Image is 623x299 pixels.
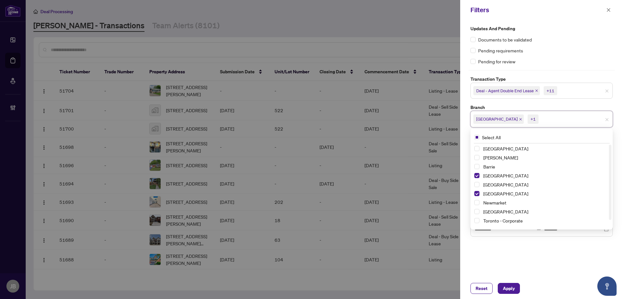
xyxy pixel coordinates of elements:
span: Deal - Agent Double End Lease [476,87,534,94]
span: Select Richmond Hill [474,146,479,151]
span: Apply [503,283,515,294]
button: Apply [498,283,520,294]
div: +11 [547,87,554,94]
span: Toronto - [PERSON_NAME] [483,227,537,232]
span: Select Toronto - Corporate [474,218,479,223]
span: [PERSON_NAME] [483,155,518,160]
span: Ottawa [481,208,609,215]
span: [GEOGRAPHIC_DATA] [476,116,518,122]
span: Reset [476,283,487,294]
span: [GEOGRAPHIC_DATA] [483,191,528,196]
span: Durham [481,181,609,188]
span: Select Vaughan [474,155,479,160]
div: +1 [531,116,536,122]
button: Reset [470,283,493,294]
span: Burlington [473,114,524,123]
label: Updates and Pending [470,25,613,32]
span: [GEOGRAPHIC_DATA] [483,182,528,187]
div: Filters [470,5,604,15]
span: Barrie [481,163,609,170]
span: Richmond Hill [481,145,609,152]
span: Barrie [483,164,495,169]
span: Select Newmarket [474,200,479,205]
span: Burlington [481,172,609,179]
span: Select Burlington [474,173,479,178]
span: Select Ottawa [474,209,479,214]
span: Deal - Agent Double End Lease [473,86,540,95]
span: close [519,118,522,121]
span: close [605,89,609,93]
span: Newmarket [481,199,609,206]
span: Select Mississauga [474,191,479,196]
span: Toronto - Corporate [481,217,609,224]
label: Transaction Type [470,76,613,83]
button: Open asap [597,276,617,296]
span: Documents to be validated [478,36,532,43]
span: Newmarket [483,200,506,205]
span: Pending for review [478,58,515,65]
span: [GEOGRAPHIC_DATA] [483,209,528,214]
span: Toronto - Corporate [483,218,523,223]
span: Mississauga [481,190,609,197]
span: Select Barrie [474,164,479,169]
label: Branch [470,104,613,111]
span: close [606,8,611,12]
span: close [535,89,538,92]
span: Select Durham [474,182,479,187]
span: Select All [479,134,503,141]
span: Pending requirements [478,47,523,54]
span: [GEOGRAPHIC_DATA] [483,173,528,178]
span: Vaughan [481,154,609,161]
span: Toronto - Don Mills [481,226,609,233]
span: [GEOGRAPHIC_DATA] [483,146,528,151]
span: close [605,118,609,122]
